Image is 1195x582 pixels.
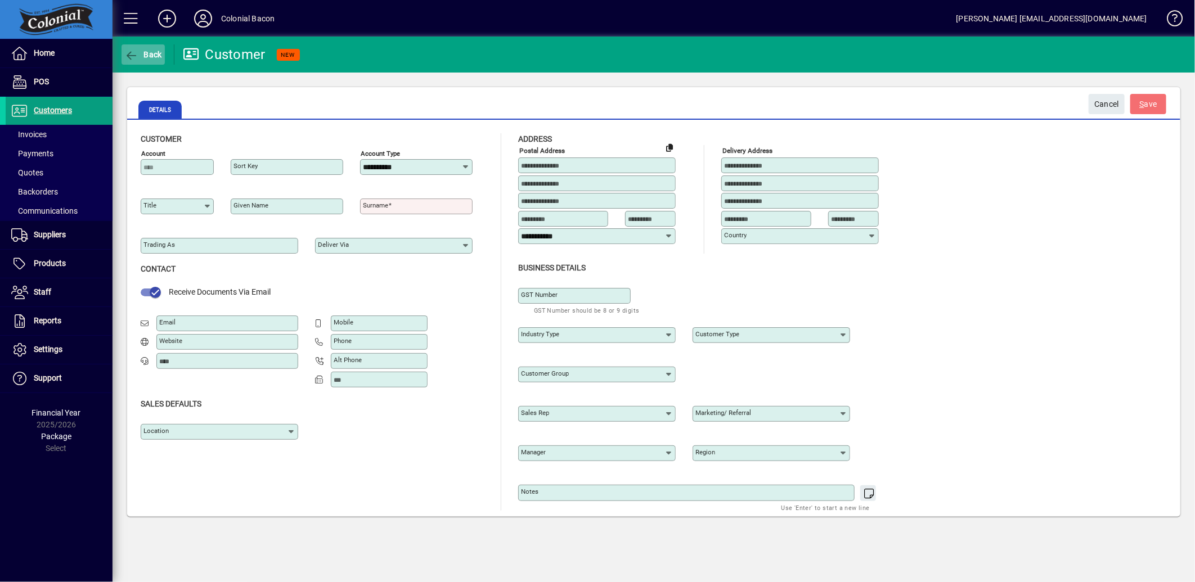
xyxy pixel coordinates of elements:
[6,278,113,306] a: Staff
[141,264,176,273] span: Contact
[149,8,185,29] button: Add
[34,345,62,354] span: Settings
[695,448,715,456] mat-label: Region
[521,369,569,377] mat-label: Customer group
[956,10,1147,28] div: [PERSON_NAME] [EMAIL_ADDRESS][DOMAIN_NAME]
[518,263,586,272] span: Business details
[6,125,113,144] a: Invoices
[141,134,182,143] span: Customer
[143,201,156,209] mat-label: Title
[6,182,113,201] a: Backorders
[318,241,349,249] mat-label: Deliver via
[159,337,182,345] mat-label: Website
[34,230,66,239] span: Suppliers
[6,39,113,67] a: Home
[695,409,751,417] mat-label: Marketing/ Referral
[34,316,61,325] span: Reports
[143,427,169,435] mat-label: Location
[1089,94,1125,114] button: Cancel
[124,50,162,59] span: Back
[361,150,400,157] mat-label: Account Type
[334,318,353,326] mat-label: Mobile
[521,409,549,417] mat-label: Sales rep
[34,77,49,86] span: POS
[534,304,640,317] mat-hint: GST Number should be 8 or 9 digits
[1158,2,1181,39] a: Knowledge Base
[363,201,388,209] mat-label: Surname
[113,44,174,65] app-page-header-button: Back
[281,51,295,58] span: NEW
[1130,94,1166,114] button: Save
[11,168,43,177] span: Quotes
[6,336,113,364] a: Settings
[138,101,182,119] span: Details
[661,138,679,156] button: Copy to Delivery address
[34,373,62,382] span: Support
[6,307,113,335] a: Reports
[169,287,271,296] span: Receive Documents Via Email
[724,231,747,239] mat-label: Country
[32,408,81,417] span: Financial Year
[34,106,72,115] span: Customers
[143,241,175,249] mat-label: Trading as
[233,201,268,209] mat-label: Given name
[41,432,71,441] span: Package
[221,10,275,28] div: Colonial Bacon
[6,364,113,392] a: Support
[334,337,352,345] mat-label: Phone
[1140,95,1157,114] span: ave
[183,46,266,64] div: Customer
[518,134,552,143] span: Address
[122,44,165,65] button: Back
[6,144,113,163] a: Payments
[1140,100,1144,109] span: S
[521,488,538,495] mat-label: Notes
[11,149,53,158] span: Payments
[34,259,66,268] span: Products
[141,399,201,408] span: Sales defaults
[6,163,113,182] a: Quotes
[781,501,870,514] mat-hint: Use 'Enter' to start a new line
[1094,95,1119,114] span: Cancel
[695,330,739,338] mat-label: Customer type
[334,356,362,364] mat-label: Alt Phone
[6,68,113,96] a: POS
[159,318,176,326] mat-label: Email
[141,150,165,157] mat-label: Account
[11,206,78,215] span: Communications
[34,48,55,57] span: Home
[521,330,559,338] mat-label: Industry type
[6,250,113,278] a: Products
[233,162,258,170] mat-label: Sort key
[521,448,546,456] mat-label: Manager
[521,291,558,299] mat-label: GST Number
[6,221,113,249] a: Suppliers
[185,8,221,29] button: Profile
[6,201,113,220] a: Communications
[11,130,47,139] span: Invoices
[11,187,58,196] span: Backorders
[34,287,51,296] span: Staff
